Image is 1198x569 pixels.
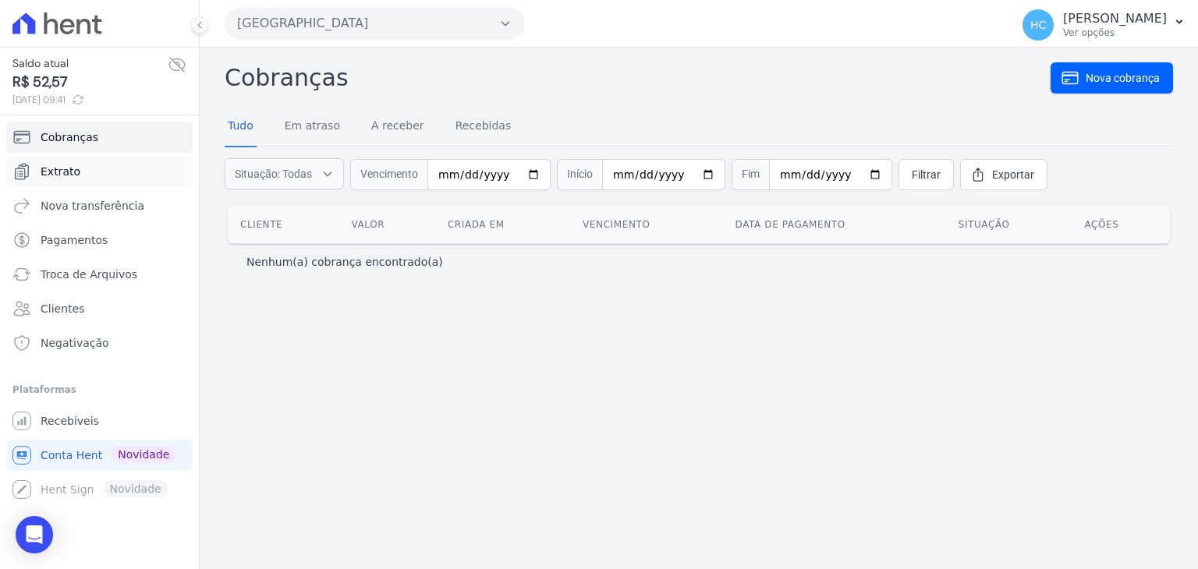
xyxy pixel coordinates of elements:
[225,107,257,147] a: Tudo
[452,107,515,147] a: Recebidas
[225,60,1051,95] h2: Cobranças
[946,206,1072,243] th: Situação
[6,224,193,256] a: Pagamentos
[16,516,53,553] div: Open Intercom Messenger
[225,8,524,39] button: [GEOGRAPHIC_DATA]
[6,293,193,324] a: Clientes
[12,55,168,72] span: Saldo atual
[723,206,946,243] th: Data de pagamento
[6,190,193,221] a: Nova transferência
[557,159,602,190] span: Início
[435,206,570,243] th: Criada em
[41,301,84,316] span: Clientes
[41,232,108,248] span: Pagamentos
[570,206,723,243] th: Vencimento
[12,93,168,107] span: [DATE] 09:41
[112,446,175,463] span: Novidade
[41,413,99,429] span: Recebíveis
[41,164,80,179] span: Extrato
[350,159,427,190] span: Vencimento
[960,159,1047,190] a: Exportar
[41,335,109,351] span: Negativação
[6,327,193,359] a: Negativação
[41,447,102,463] span: Conta Hent
[732,159,769,190] span: Fim
[225,158,344,189] button: Situação: Todas
[12,380,186,399] div: Plataformas
[12,72,168,93] span: R$ 52,57
[41,198,144,214] span: Nova transferência
[282,107,343,147] a: Em atraso
[1063,27,1167,39] p: Ver opções
[6,405,193,436] a: Recebíveis
[992,167,1034,182] span: Exportar
[235,166,312,182] span: Situação: Todas
[912,167,941,182] span: Filtrar
[246,254,443,270] p: Nenhum(a) cobrança encontrado(a)
[1072,206,1170,243] th: Ações
[1086,70,1160,86] span: Nova cobrança
[1051,62,1173,94] a: Nova cobrança
[368,107,427,147] a: A receber
[6,259,193,290] a: Troca de Arquivos
[228,206,339,243] th: Cliente
[1030,19,1046,30] span: HC
[6,122,193,153] a: Cobranças
[1063,11,1167,27] p: [PERSON_NAME]
[1010,3,1198,47] button: HC [PERSON_NAME] Ver opções
[898,159,954,190] a: Filtrar
[41,129,98,145] span: Cobranças
[6,156,193,187] a: Extrato
[6,440,193,471] a: Conta Hent Novidade
[41,267,137,282] span: Troca de Arquivos
[339,206,435,243] th: Valor
[12,122,186,505] nav: Sidebar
